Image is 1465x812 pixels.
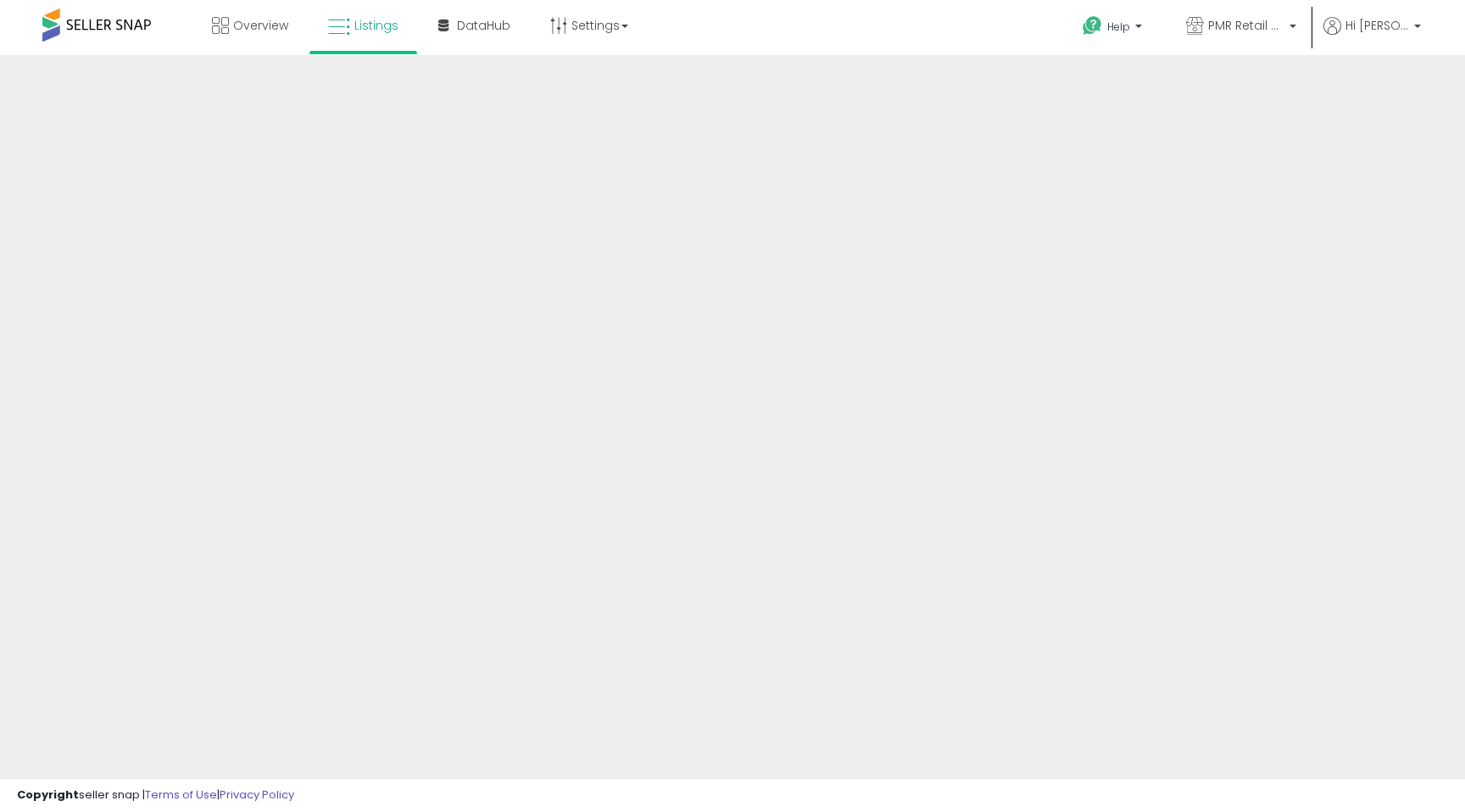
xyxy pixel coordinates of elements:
[1069,3,1159,55] a: Help
[1323,17,1421,55] a: Hi [PERSON_NAME]
[1082,15,1103,36] i: Get Help
[354,17,398,34] span: Listings
[457,17,510,34] span: DataHub
[1107,19,1130,34] span: Help
[233,17,288,34] span: Overview
[1345,17,1409,34] span: Hi [PERSON_NAME]
[1208,17,1284,34] span: PMR Retail USA LLC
